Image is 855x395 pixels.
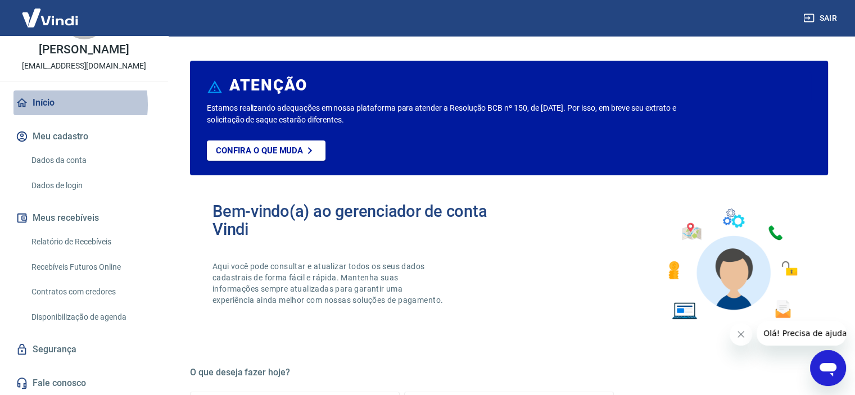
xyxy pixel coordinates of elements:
[27,256,155,279] a: Recebíveis Futuros Online
[27,174,155,197] a: Dados de login
[39,44,129,56] p: [PERSON_NAME]
[212,202,509,238] h2: Bem-vindo(a) ao gerenciador de conta Vindi
[13,337,155,362] a: Segurança
[658,202,806,326] img: Imagem de um avatar masculino com diversos icones exemplificando as funcionalidades do gerenciado...
[13,206,155,230] button: Meus recebíveis
[801,8,842,29] button: Sair
[22,60,146,72] p: [EMAIL_ADDRESS][DOMAIN_NAME]
[27,149,155,172] a: Dados da conta
[216,146,303,156] p: Confira o que muda
[229,80,307,91] h6: ATENÇÃO
[27,280,155,303] a: Contratos com credores
[13,124,155,149] button: Meu cadastro
[207,102,690,126] p: Estamos realizando adequações em nossa plataforma para atender a Resolução BCB nº 150, de [DATE]....
[27,306,155,329] a: Disponibilização de agenda
[730,323,752,346] iframe: Fechar mensagem
[810,350,846,386] iframe: Botão para abrir a janela de mensagens
[207,140,325,161] a: Confira o que muda
[27,230,155,253] a: Relatório de Recebíveis
[757,321,846,346] iframe: Mensagem da empresa
[7,8,94,17] span: Olá! Precisa de ajuda?
[13,90,155,115] a: Início
[190,367,828,378] h5: O que deseja fazer hoje?
[212,261,445,306] p: Aqui você pode consultar e atualizar todos os seus dados cadastrais de forma fácil e rápida. Mant...
[13,1,87,35] img: Vindi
